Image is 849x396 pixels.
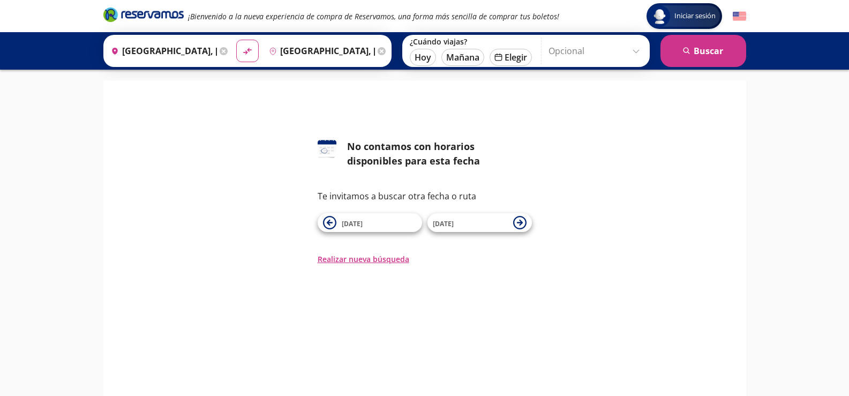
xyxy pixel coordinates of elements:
[441,49,484,66] button: Mañana
[347,139,532,168] div: No contamos con horarios disponibles para esta fecha
[733,10,746,23] button: English
[318,190,532,203] p: Te invitamos a buscar otra fecha o ruta
[107,38,217,64] input: Buscar Origen
[188,11,559,21] em: ¡Bienvenido a la nueva experiencia de compra de Reservamos, una forma más sencilla de comprar tus...
[103,6,184,26] a: Brand Logo
[670,11,720,21] span: Iniciar sesión
[318,213,422,232] button: [DATE]
[318,253,409,265] button: Realizar nueva búsqueda
[427,213,532,232] button: [DATE]
[265,38,375,64] input: Buscar Destino
[103,6,184,23] i: Brand Logo
[342,219,363,228] span: [DATE]
[410,36,532,47] label: ¿Cuándo viajas?
[490,49,532,66] button: Elegir
[660,35,746,67] button: Buscar
[410,49,436,66] button: Hoy
[549,38,644,64] input: Opcional
[433,219,454,228] span: [DATE]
